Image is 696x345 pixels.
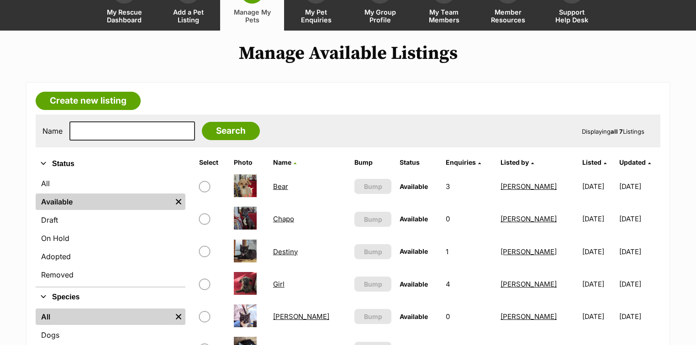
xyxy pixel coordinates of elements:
[36,291,185,303] button: Species
[582,158,601,166] span: Listed
[501,158,534,166] a: Listed by
[232,8,273,24] span: Manage My Pets
[582,158,606,166] a: Listed
[195,155,229,170] th: Select
[295,8,337,24] span: My Pet Enquiries
[611,128,623,135] strong: all 7
[230,155,269,170] th: Photo
[619,171,659,202] td: [DATE]
[619,158,646,166] span: Updated
[354,309,391,324] button: Bump
[423,8,464,24] span: My Team Members
[354,212,391,227] button: Bump
[551,8,592,24] span: Support Help Desk
[400,280,428,288] span: Available
[400,183,428,190] span: Available
[400,313,428,320] span: Available
[364,182,382,191] span: Bump
[273,247,298,256] a: Destiny
[501,158,529,166] span: Listed by
[501,312,557,321] a: [PERSON_NAME]
[36,308,172,325] a: All
[359,8,401,24] span: My Group Profile
[172,308,185,325] a: Remove filter
[36,248,185,265] a: Adopted
[579,268,619,300] td: [DATE]
[234,304,257,327] img: Lionel
[501,247,557,256] a: [PERSON_NAME]
[36,92,141,110] a: Create new listing
[501,280,557,288] a: [PERSON_NAME]
[364,214,382,224] span: Bump
[36,175,185,192] a: All
[364,247,382,256] span: Bump
[619,268,659,300] td: [DATE]
[400,247,428,255] span: Available
[273,182,288,191] a: Bear
[202,122,260,140] input: Search
[273,280,285,288] a: Girl
[273,312,329,321] a: [PERSON_NAME]
[36,158,185,170] button: Status
[364,279,382,289] span: Bump
[36,193,172,210] a: Available
[446,158,476,166] span: translation missing: en.admin.listings.index.attributes.enquiries
[42,127,63,135] label: Name
[579,171,619,202] td: [DATE]
[36,267,185,283] a: Removed
[442,236,496,267] td: 1
[273,158,291,166] span: Name
[501,182,557,191] a: [PERSON_NAME]
[36,327,185,343] a: Dogs
[582,128,644,135] span: Displaying Listings
[168,8,209,24] span: Add a Pet Listing
[442,171,496,202] td: 3
[36,212,185,228] a: Draft
[364,312,382,321] span: Bump
[501,214,557,223] a: [PERSON_NAME]
[579,301,619,332] td: [DATE]
[442,268,496,300] td: 4
[619,203,659,235] td: [DATE]
[104,8,145,24] span: My Rescue Dashboard
[579,236,619,267] td: [DATE]
[36,230,185,246] a: On Hold
[354,277,391,292] button: Bump
[354,179,391,194] button: Bump
[619,158,651,166] a: Updated
[396,155,441,170] th: Status
[36,173,185,287] div: Status
[273,214,294,223] a: Chapo
[619,236,659,267] td: [DATE]
[354,244,391,259] button: Bump
[351,155,395,170] th: Bump
[619,301,659,332] td: [DATE]
[172,193,185,210] a: Remove filter
[400,215,428,223] span: Available
[442,203,496,235] td: 0
[273,158,296,166] a: Name
[579,203,619,235] td: [DATE]
[234,240,257,262] img: Destiny
[446,158,481,166] a: Enquiries
[442,301,496,332] td: 0
[487,8,528,24] span: Member Resources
